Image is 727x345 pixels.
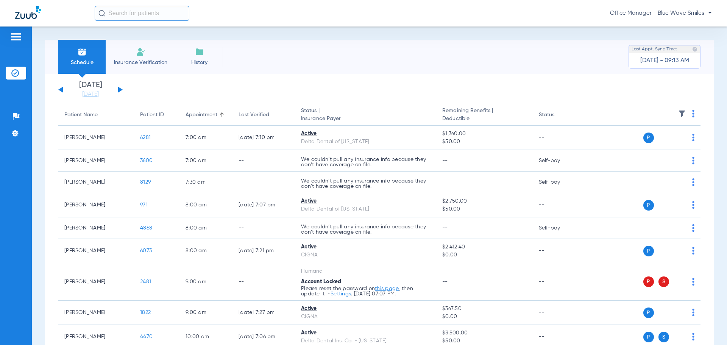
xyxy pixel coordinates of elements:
[111,59,170,66] span: Insurance Verification
[179,172,232,193] td: 7:30 AM
[533,263,584,301] td: --
[442,205,526,213] span: $50.00
[533,193,584,217] td: --
[301,224,430,235] p: We couldn’t pull any insurance info because they don’t have coverage on file.
[301,243,430,251] div: Active
[232,150,295,172] td: --
[301,205,430,213] div: Delta Dental of [US_STATE]
[58,239,134,263] td: [PERSON_NAME]
[533,217,584,239] td: Self-pay
[678,110,686,117] img: filter.svg
[442,305,526,313] span: $367.50
[64,59,100,66] span: Schedule
[179,150,232,172] td: 7:00 AM
[692,247,694,254] img: group-dot-blue.svg
[232,239,295,263] td: [DATE] 7:21 PM
[179,217,232,239] td: 8:00 AM
[442,329,526,337] span: $3,500.00
[232,301,295,325] td: [DATE] 7:27 PM
[442,337,526,345] span: $50.00
[301,329,430,337] div: Active
[301,313,430,321] div: CIGNA
[643,133,654,143] span: P
[181,59,217,66] span: History
[140,334,153,339] span: 4470
[239,111,289,119] div: Last Verified
[301,267,430,275] div: Humana
[533,301,584,325] td: --
[442,180,448,185] span: --
[232,126,295,150] td: [DATE] 7:10 PM
[140,180,151,185] span: 8129
[442,279,448,284] span: --
[301,251,430,259] div: CIGNA
[179,193,232,217] td: 8:00 AM
[140,158,153,163] span: 3600
[140,111,173,119] div: Patient ID
[692,278,694,286] img: group-dot-blue.svg
[692,224,694,232] img: group-dot-blue.svg
[58,126,134,150] td: [PERSON_NAME]
[442,225,448,231] span: --
[295,105,436,126] th: Status |
[58,150,134,172] td: [PERSON_NAME]
[692,134,694,141] img: group-dot-blue.svg
[68,91,113,98] a: [DATE]
[140,310,151,315] span: 1822
[58,193,134,217] td: [PERSON_NAME]
[195,47,204,56] img: History
[186,111,217,119] div: Appointment
[640,57,689,64] span: [DATE] - 09:13 AM
[692,110,694,117] img: group-dot-blue.svg
[78,47,87,56] img: Schedule
[15,6,41,19] img: Zuub Logo
[643,332,654,342] span: P
[232,217,295,239] td: --
[692,201,694,209] img: group-dot-blue.svg
[301,286,430,297] p: Please reset the password on , then update it in . [DATE] 07:07 PM.
[58,217,134,239] td: [PERSON_NAME]
[58,172,134,193] td: [PERSON_NAME]
[643,276,654,287] span: P
[610,9,712,17] span: Office Manager - Blue Wave Smiles
[179,301,232,325] td: 9:00 AM
[68,81,113,98] li: [DATE]
[140,111,164,119] div: Patient ID
[643,200,654,211] span: P
[232,263,295,301] td: --
[232,172,295,193] td: --
[232,193,295,217] td: [DATE] 7:07 PM
[533,126,584,150] td: --
[98,10,105,17] img: Search Icon
[375,286,399,291] a: this page
[64,111,98,119] div: Patient Name
[179,263,232,301] td: 9:00 AM
[632,45,677,53] span: Last Appt. Sync Time:
[442,243,526,251] span: $2,412.40
[58,301,134,325] td: [PERSON_NAME]
[692,178,694,186] img: group-dot-blue.svg
[692,157,694,164] img: group-dot-blue.svg
[301,197,430,205] div: Active
[643,308,654,318] span: P
[658,332,669,342] span: S
[442,251,526,259] span: $0.00
[140,135,151,140] span: 6281
[689,309,727,345] iframe: Chat Widget
[140,225,152,231] span: 4868
[179,239,232,263] td: 8:00 AM
[442,130,526,138] span: $1,360.00
[436,105,532,126] th: Remaining Benefits |
[442,115,526,123] span: Deductible
[301,178,430,189] p: We couldn’t pull any insurance info because they don’t have coverage on file.
[301,305,430,313] div: Active
[301,157,430,167] p: We couldn’t pull any insurance info because they don’t have coverage on file.
[301,138,430,146] div: Delta Dental of [US_STATE]
[301,130,430,138] div: Active
[533,150,584,172] td: Self-pay
[442,138,526,146] span: $50.00
[643,246,654,256] span: P
[64,111,128,119] div: Patient Name
[140,202,148,208] span: 971
[533,239,584,263] td: --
